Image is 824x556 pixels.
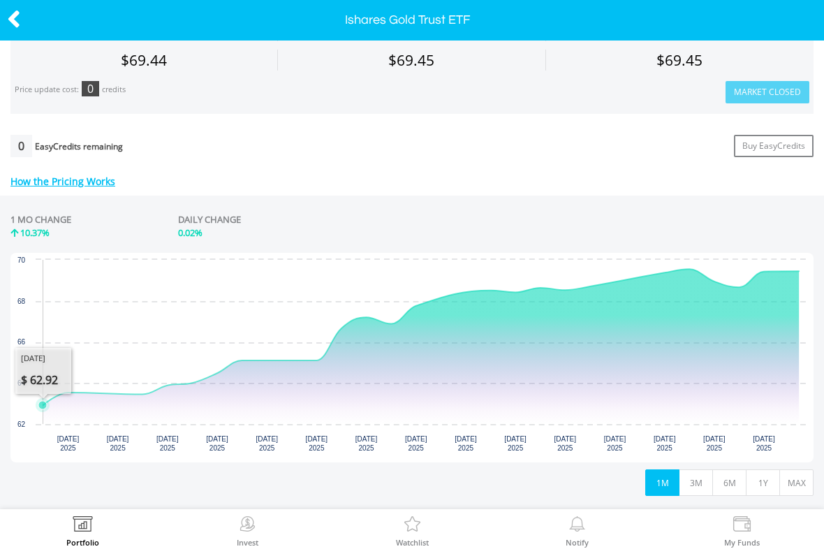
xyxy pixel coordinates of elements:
img: Invest Now [237,516,258,536]
span: $69.44 [121,50,167,70]
a: Buy EasyCredits [734,135,814,157]
div: 1 MO CHANGE [10,213,71,226]
text: [DATE] 2025 [504,435,527,452]
path: Thursday, 21 Aug 2025, 62.92. [38,401,47,409]
button: 6M [712,469,746,496]
text: 64 [17,379,26,387]
img: View Notifications [566,516,588,536]
text: [DATE] 2025 [206,435,228,452]
label: Portfolio [66,539,99,546]
a: Notify [566,516,589,546]
img: View Funds [731,516,753,536]
button: 3M [679,469,713,496]
text: [DATE] 2025 [156,435,179,452]
button: MAX [779,469,814,496]
span: $69.45 [656,50,702,70]
span: $69.45 [388,50,434,70]
label: Invest [237,539,258,546]
a: How the Pricing Works [10,175,115,188]
button: 1Y [746,469,780,496]
div: credits [102,85,126,95]
text: [DATE] 2025 [107,435,129,452]
text: [DATE] 2025 [604,435,626,452]
a: Portfolio [66,516,99,546]
svg: Interactive chart [10,253,814,462]
text: [DATE] 2025 [405,435,427,452]
label: Watchlist [396,539,429,546]
text: [DATE] 2025 [455,435,477,452]
span: 0.02% [178,226,203,239]
div: Price update cost: [15,85,79,95]
text: [DATE] 2025 [703,435,726,452]
text: [DATE] 2025 [306,435,328,452]
a: Invest [237,516,258,546]
div: 0 [10,135,32,157]
text: [DATE] 2025 [57,435,80,452]
text: [DATE] 2025 [554,435,577,452]
div: Chart. Highcharts interactive chart. [10,253,814,462]
button: Market Closed [726,81,809,103]
div: 0 [82,81,99,96]
label: Notify [566,539,589,546]
div: DAILY CHANGE [178,213,379,226]
img: Watchlist [402,516,423,536]
span: 10.37% [20,226,50,239]
text: [DATE] 2025 [256,435,278,452]
div: EasyCredits remaining [35,142,123,154]
text: 68 [17,298,26,305]
a: Watchlist [396,516,429,546]
label: My Funds [724,539,760,546]
a: My Funds [724,516,760,546]
text: 70 [17,256,26,264]
text: [DATE] 2025 [355,435,378,452]
text: 62 [17,420,26,428]
text: [DATE] 2025 [654,435,676,452]
text: [DATE] 2025 [753,435,775,452]
text: 66 [17,338,26,346]
img: View Portfolio [72,516,94,536]
button: 1M [645,469,679,496]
